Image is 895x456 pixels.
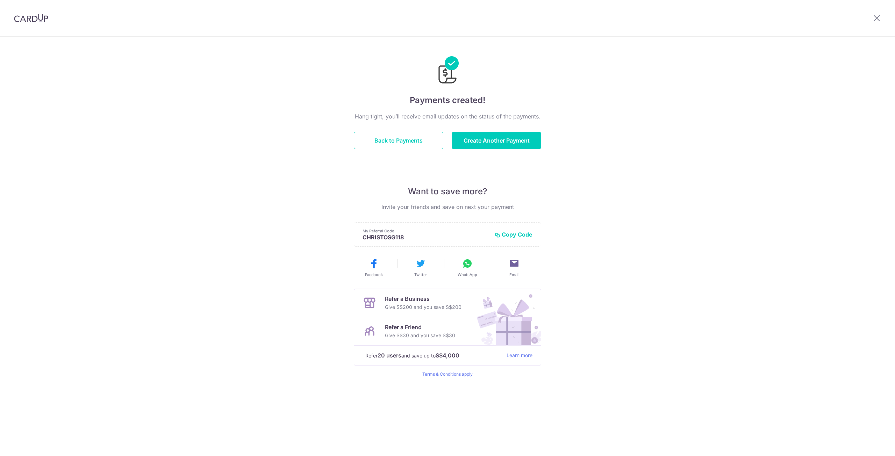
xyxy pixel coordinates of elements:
[378,351,401,360] strong: 20 users
[354,186,541,197] p: Want to save more?
[509,272,520,277] span: Email
[458,272,477,277] span: WhatsApp
[385,323,455,331] p: Refer a Friend
[354,94,541,107] h4: Payments created!
[850,435,888,453] iframe: Opens a widget where you can find more information
[385,331,455,340] p: Give S$30 and you save S$30
[436,56,459,86] img: Payments
[452,132,541,149] button: Create Another Payment
[354,203,541,211] p: Invite your friends and save on next your payment
[494,258,535,277] button: Email
[365,272,383,277] span: Facebook
[422,371,473,377] a: Terms & Conditions apply
[414,272,427,277] span: Twitter
[495,231,532,238] button: Copy Code
[436,351,459,360] strong: S$4,000
[400,258,441,277] button: Twitter
[385,303,461,311] p: Give S$200 and you save S$200
[365,351,501,360] p: Refer and save up to
[470,289,541,345] img: Refer
[354,132,443,149] button: Back to Payments
[363,234,489,241] p: CHRISTOSG118
[354,112,541,121] p: Hang tight, you’ll receive email updates on the status of the payments.
[14,14,48,22] img: CardUp
[507,351,532,360] a: Learn more
[447,258,488,277] button: WhatsApp
[363,228,489,234] p: My Referral Code
[353,258,394,277] button: Facebook
[385,295,461,303] p: Refer a Business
